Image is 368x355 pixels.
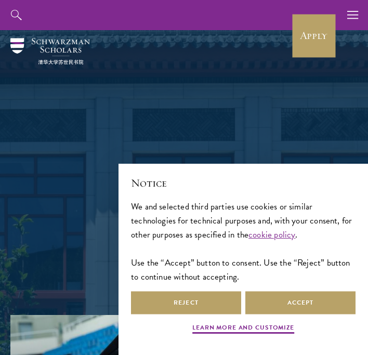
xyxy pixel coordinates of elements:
[192,323,294,335] button: Learn more and customize
[292,14,335,57] a: Apply
[131,291,241,314] button: Reject
[248,228,295,241] a: cookie policy
[245,291,356,314] button: Accept
[10,38,90,64] img: Schwarzman Scholars
[131,200,356,284] div: We and selected third parties use cookies or similar technologies for technical purposes and, wit...
[131,176,356,191] h2: Notice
